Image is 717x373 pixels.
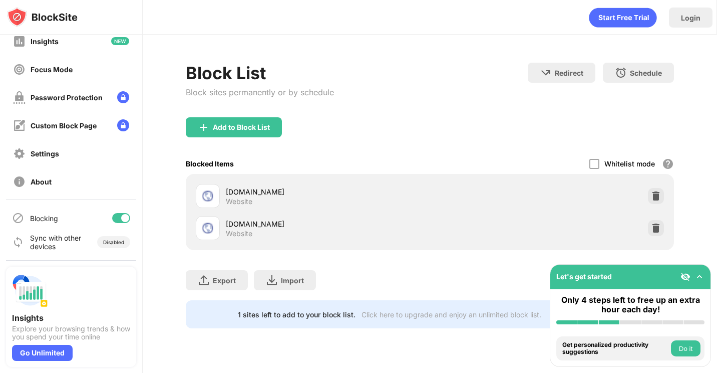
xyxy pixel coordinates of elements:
div: Password Protection [31,93,103,102]
div: Insights [12,313,130,323]
img: lock-menu.svg [117,119,129,131]
img: blocking-icon.svg [12,212,24,224]
div: Blocking [30,214,58,223]
button: Do it [671,340,700,356]
img: push-insights.svg [12,273,48,309]
div: Website [226,197,252,206]
div: 1 sites left to add to your block list. [238,310,355,319]
img: eye-not-visible.svg [680,272,690,282]
div: Let's get started [556,272,612,281]
div: Insights [31,37,59,46]
div: Disabled [103,239,124,245]
img: logo-blocksite.svg [7,7,78,27]
div: Go Unlimited [12,345,73,361]
div: animation [589,8,657,28]
div: [DOMAIN_NAME] [226,186,430,197]
div: Whitelist mode [604,159,655,168]
div: Login [681,14,700,22]
div: Sync with other devices [30,234,82,251]
div: Import [281,276,304,285]
img: omni-setup-toggle.svg [694,272,704,282]
img: password-protection-off.svg [13,91,26,104]
div: Block List [186,63,334,83]
div: Blocked Items [186,159,234,168]
div: Block sites permanently or by schedule [186,87,334,97]
div: Only 4 steps left to free up an extra hour each day! [556,295,704,314]
div: Redirect [555,69,583,77]
div: [DOMAIN_NAME] [226,219,430,229]
div: Website [226,229,252,238]
div: About [31,177,52,186]
div: Schedule [630,69,662,77]
img: insights-off.svg [13,35,26,48]
img: focus-off.svg [13,63,26,76]
img: settings-off.svg [13,147,26,160]
img: new-icon.svg [111,37,129,45]
img: customize-block-page-off.svg [13,119,26,132]
div: Get personalized productivity suggestions [562,341,668,356]
div: Focus Mode [31,65,73,74]
div: Custom Block Page [31,121,97,130]
img: sync-icon.svg [12,236,24,248]
img: about-off.svg [13,175,26,188]
div: Export [213,276,236,285]
img: favicons [202,190,214,202]
div: Settings [31,149,59,158]
div: Click here to upgrade and enjoy an unlimited block list. [362,310,541,319]
div: Add to Block List [213,123,270,131]
div: Explore your browsing trends & how you spend your time online [12,325,130,341]
img: lock-menu.svg [117,91,129,103]
img: favicons [202,222,214,234]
